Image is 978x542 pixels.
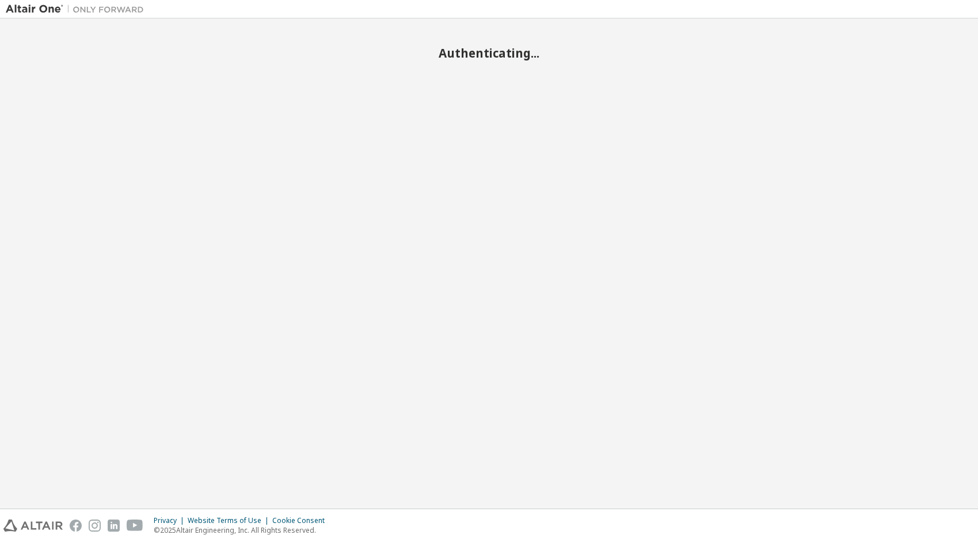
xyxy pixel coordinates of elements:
[3,520,63,532] img: altair_logo.svg
[272,516,332,525] div: Cookie Consent
[89,520,101,532] img: instagram.svg
[6,46,972,60] h2: Authenticating...
[70,520,82,532] img: facebook.svg
[188,516,272,525] div: Website Terms of Use
[154,525,332,535] p: © 2025 Altair Engineering, Inc. All Rights Reserved.
[154,516,188,525] div: Privacy
[127,520,143,532] img: youtube.svg
[108,520,120,532] img: linkedin.svg
[6,3,150,15] img: Altair One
